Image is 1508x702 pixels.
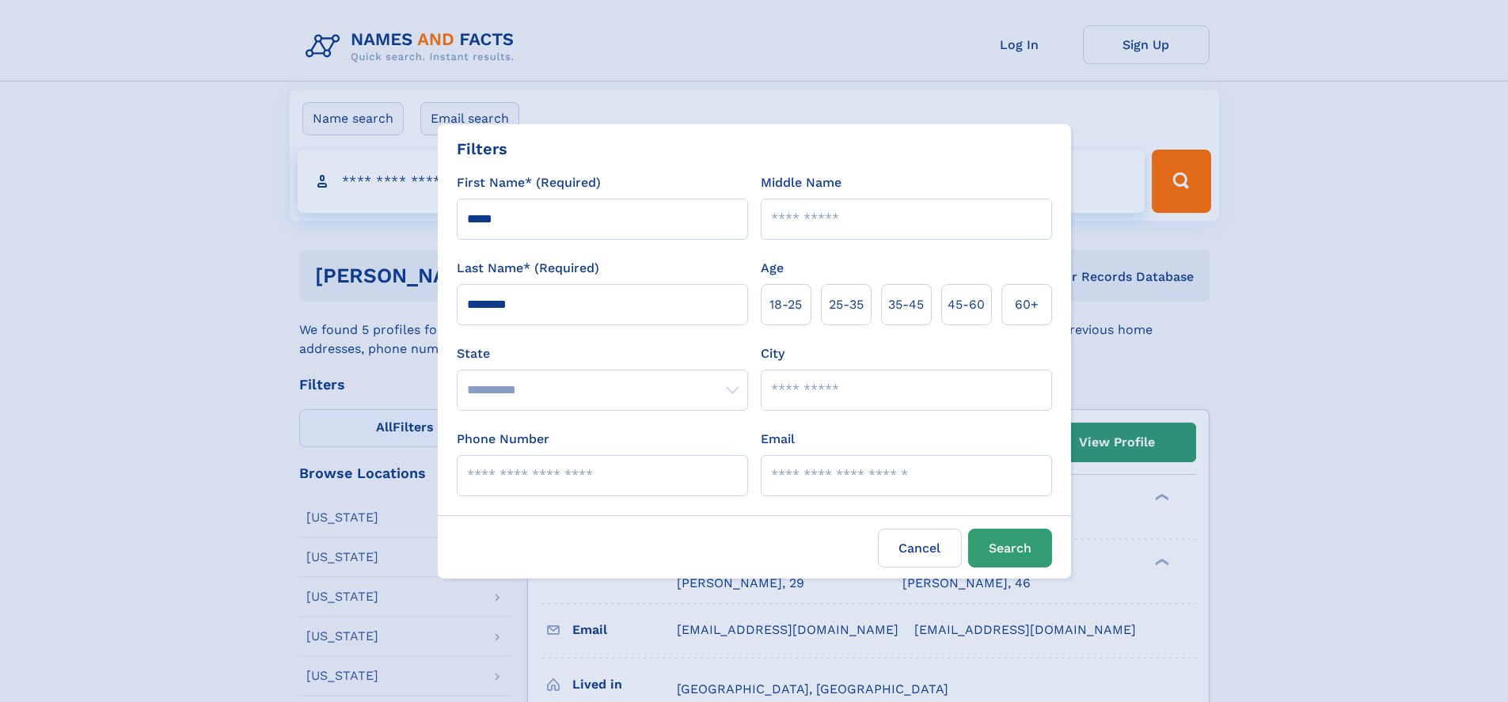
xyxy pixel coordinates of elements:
[457,344,748,363] label: State
[948,295,985,314] span: 45‑60
[457,137,507,161] div: Filters
[761,259,784,278] label: Age
[761,430,795,449] label: Email
[968,529,1052,567] button: Search
[457,430,549,449] label: Phone Number
[761,344,784,363] label: City
[769,295,802,314] span: 18‑25
[888,295,924,314] span: 35‑45
[829,295,864,314] span: 25‑35
[878,529,962,567] label: Cancel
[1015,295,1039,314] span: 60+
[457,259,599,278] label: Last Name* (Required)
[761,173,841,192] label: Middle Name
[457,173,601,192] label: First Name* (Required)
